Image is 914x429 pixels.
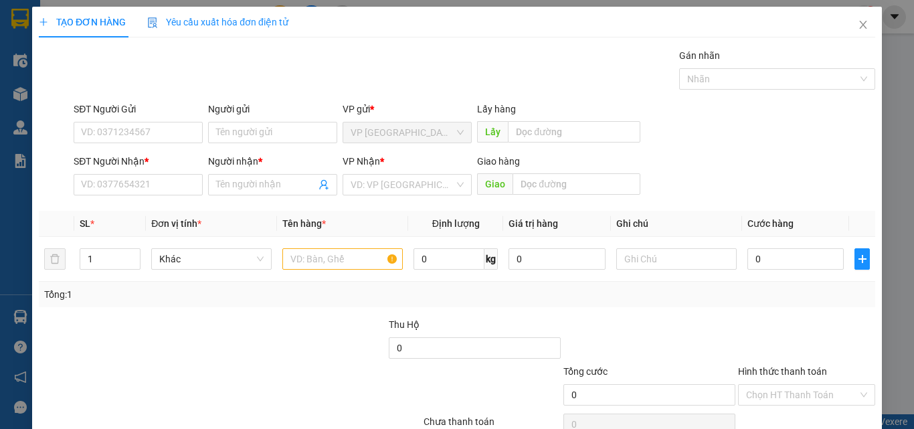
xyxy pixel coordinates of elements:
[509,218,558,229] span: Giá trị hàng
[858,19,869,30] span: close
[208,154,337,169] div: Người nhận
[388,319,419,330] span: Thu Hộ
[747,218,794,229] span: Cước hàng
[513,173,640,195] input: Dọc đường
[147,17,158,28] img: icon
[477,121,508,143] span: Lấy
[80,218,90,229] span: SL
[484,248,498,270] span: kg
[282,218,326,229] span: Tên hàng
[208,102,337,116] div: Người gửi
[844,7,882,44] button: Close
[855,254,869,264] span: plus
[343,102,472,116] div: VP gửi
[74,102,203,116] div: SĐT Người Gửi
[147,17,288,27] span: Yêu cầu xuất hóa đơn điện tử
[679,50,720,61] label: Gán nhãn
[282,248,403,270] input: VD: Bàn, Ghế
[343,156,380,167] span: VP Nhận
[159,249,264,269] span: Khác
[611,211,742,237] th: Ghi chú
[508,121,640,143] input: Dọc đường
[477,104,516,114] span: Lấy hàng
[738,366,827,377] label: Hình thức thanh toán
[318,179,329,190] span: user-add
[854,248,870,270] button: plus
[39,17,126,27] span: TẠO ĐƠN HÀNG
[563,366,608,377] span: Tổng cước
[432,218,479,229] span: Định lượng
[151,218,201,229] span: Đơn vị tính
[44,287,354,302] div: Tổng: 1
[351,122,464,143] span: VP Đà Lạt
[74,154,203,169] div: SĐT Người Nhận
[616,248,737,270] input: Ghi Chú
[477,156,520,167] span: Giao hàng
[477,173,513,195] span: Giao
[39,17,48,27] span: plus
[509,248,605,270] input: 0
[44,248,66,270] button: delete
